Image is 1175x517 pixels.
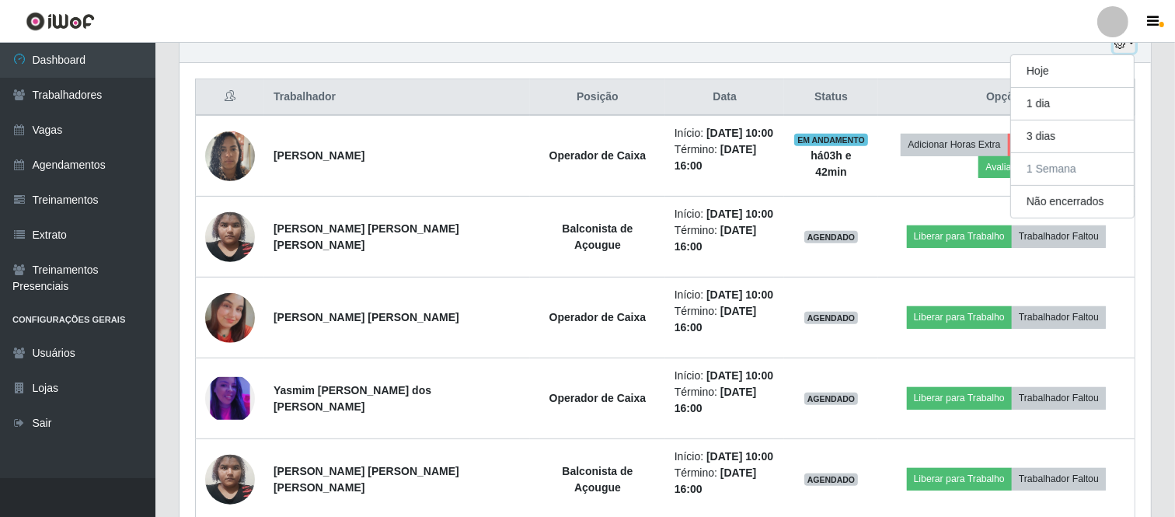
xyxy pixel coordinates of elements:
[549,392,647,404] strong: Operador de Caixa
[549,149,647,162] strong: Operador de Caixa
[1011,186,1134,218] button: Não encerrados
[784,79,877,116] th: Status
[675,368,776,384] li: Início:
[878,79,1135,116] th: Opções
[205,377,255,420] img: 1704253310544.jpeg
[675,206,776,222] li: Início:
[274,465,459,494] strong: [PERSON_NAME] [PERSON_NAME] [PERSON_NAME]
[1012,468,1106,490] button: Trabalhador Faltou
[804,393,859,405] span: AGENDADO
[274,384,431,413] strong: Yasmim [PERSON_NAME] dos [PERSON_NAME]
[675,449,776,465] li: Início:
[562,465,633,494] strong: Balconista de Açougue
[1012,306,1106,328] button: Trabalhador Faltou
[274,222,459,251] strong: [PERSON_NAME] [PERSON_NAME] [PERSON_NAME]
[804,312,859,324] span: AGENDADO
[794,134,868,146] span: EM ANDAMENTO
[205,446,255,512] img: 1701273073882.jpeg
[205,293,255,343] img: 1749572349295.jpeg
[1008,134,1112,155] button: Forçar Encerramento
[1012,225,1106,247] button: Trabalhador Faltou
[804,231,859,243] span: AGENDADO
[530,79,665,116] th: Posição
[665,79,785,116] th: Data
[1011,153,1134,186] button: 1 Semana
[675,222,776,255] li: Término:
[1011,88,1134,121] button: 1 dia
[675,125,776,141] li: Início:
[907,306,1012,328] button: Liberar para Trabalho
[978,156,1034,178] button: Avaliação
[562,222,633,251] strong: Balconista de Açougue
[274,149,364,162] strong: [PERSON_NAME]
[675,384,776,417] li: Término:
[675,141,776,174] li: Término:
[706,127,773,139] time: [DATE] 10:00
[264,79,530,116] th: Trabalhador
[675,303,776,336] li: Término:
[901,134,1007,155] button: Adicionar Horas Extra
[205,123,255,189] img: 1744376168565.jpeg
[811,149,851,178] strong: há 03 h e 42 min
[1011,121,1134,153] button: 3 dias
[706,208,773,220] time: [DATE] 10:00
[549,311,647,323] strong: Operador de Caixa
[706,369,773,382] time: [DATE] 10:00
[1012,387,1106,409] button: Trabalhador Faltou
[675,287,776,303] li: Início:
[205,204,255,270] img: 1701273073882.jpeg
[274,311,459,323] strong: [PERSON_NAME] [PERSON_NAME]
[804,473,859,486] span: AGENDADO
[1011,55,1134,88] button: Hoje
[26,12,95,31] img: CoreUI Logo
[675,465,776,498] li: Término:
[907,387,1012,409] button: Liberar para Trabalho
[706,288,773,301] time: [DATE] 10:00
[706,450,773,463] time: [DATE] 10:00
[907,225,1012,247] button: Liberar para Trabalho
[907,468,1012,490] button: Liberar para Trabalho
